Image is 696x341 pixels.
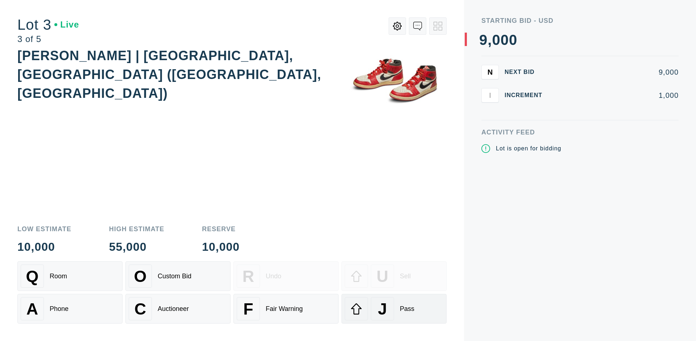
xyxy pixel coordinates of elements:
[109,241,165,253] div: 55,000
[488,33,492,178] div: ,
[489,91,491,99] span: I
[377,267,388,286] span: U
[202,241,240,253] div: 10,000
[54,20,79,29] div: Live
[400,305,414,313] div: Pass
[481,17,679,24] div: Starting Bid - USD
[266,305,303,313] div: Fair Warning
[17,35,79,43] div: 3 of 5
[17,226,71,232] div: Low Estimate
[505,92,548,98] div: Increment
[243,300,253,318] span: F
[341,261,447,291] button: USell
[492,33,500,47] div: 0
[501,33,509,47] div: 0
[109,226,165,232] div: High Estimate
[158,305,189,313] div: Auctioneer
[50,273,67,280] div: Room
[378,300,387,318] span: J
[233,294,339,324] button: FFair Warning
[481,88,499,103] button: I
[26,300,38,318] span: A
[505,69,548,75] div: Next Bid
[17,241,71,253] div: 10,000
[134,300,146,318] span: C
[481,129,679,136] div: Activity Feed
[481,65,499,79] button: N
[17,48,321,101] div: [PERSON_NAME] | [GEOGRAPHIC_DATA], [GEOGRAPHIC_DATA] ([GEOGRAPHIC_DATA], [GEOGRAPHIC_DATA])
[17,294,123,324] button: APhone
[509,33,517,47] div: 0
[233,261,339,291] button: RUndo
[554,68,679,76] div: 9,000
[400,273,411,280] div: Sell
[17,261,123,291] button: QRoom
[17,17,79,32] div: Lot 3
[202,226,240,232] div: Reserve
[554,92,679,99] div: 1,000
[496,144,561,153] div: Lot is open for bidding
[341,294,447,324] button: JPass
[134,267,147,286] span: O
[125,261,231,291] button: OCustom Bid
[488,68,493,76] span: N
[158,273,191,280] div: Custom Bid
[125,294,231,324] button: CAuctioneer
[266,273,281,280] div: Undo
[243,267,254,286] span: R
[479,33,488,47] div: 9
[26,267,39,286] span: Q
[50,305,69,313] div: Phone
